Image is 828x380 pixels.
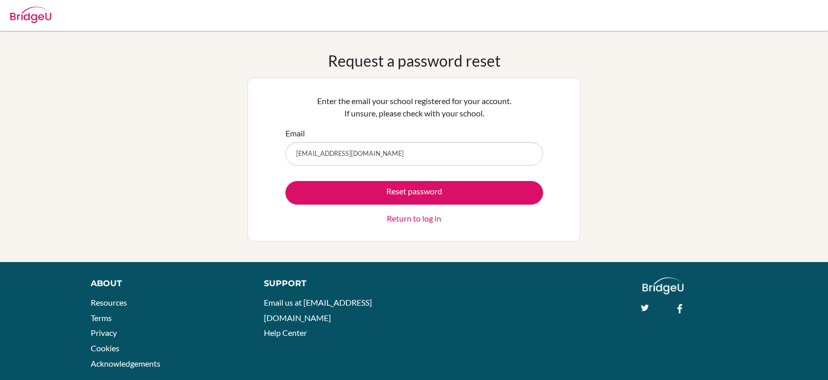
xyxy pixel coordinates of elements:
[328,51,501,70] h1: Request a password reset
[10,7,51,23] img: Bridge-U
[91,313,112,323] a: Terms
[285,95,543,119] p: Enter the email your school registered for your account. If unsure, please check with your school.
[285,181,543,205] button: Reset password
[91,343,119,353] a: Cookies
[387,212,441,225] a: Return to log in
[91,297,127,307] a: Resources
[91,358,160,368] a: Acknowledgements
[264,297,372,323] a: Email us at [EMAIL_ADDRESS][DOMAIN_NAME]
[285,127,305,139] label: Email
[91,277,241,290] div: About
[643,277,684,294] img: logo_white@2x-f4f0deed5e89b7ecb1c2cc34c3e3d731f90f0f143d5ea2071677605dd97b5244.png
[264,277,403,290] div: Support
[264,328,307,337] a: Help Center
[91,328,117,337] a: Privacy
